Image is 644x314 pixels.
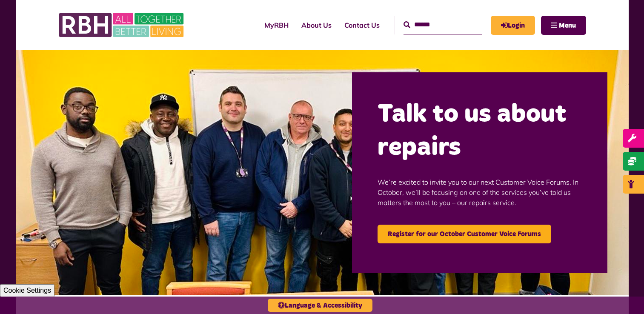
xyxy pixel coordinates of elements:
[559,22,576,29] span: Menu
[378,164,582,220] p: We’re excited to invite you to our next Customer Voice Forums. In October, we’ll be focusing on o...
[378,225,551,243] a: Register for our October Customer Voice Forums
[541,16,586,35] button: Navigation
[295,14,338,37] a: About Us
[258,14,295,37] a: MyRBH
[268,299,372,312] button: Language & Accessibility
[338,14,386,37] a: Contact Us
[378,98,582,164] h2: Talk to us about repairs
[491,16,535,35] a: MyRBH
[606,276,644,314] iframe: Netcall Web Assistant for live chat
[58,9,186,42] img: RBH
[16,50,629,295] img: Group photo of customers and colleagues at the Lighthouse Project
